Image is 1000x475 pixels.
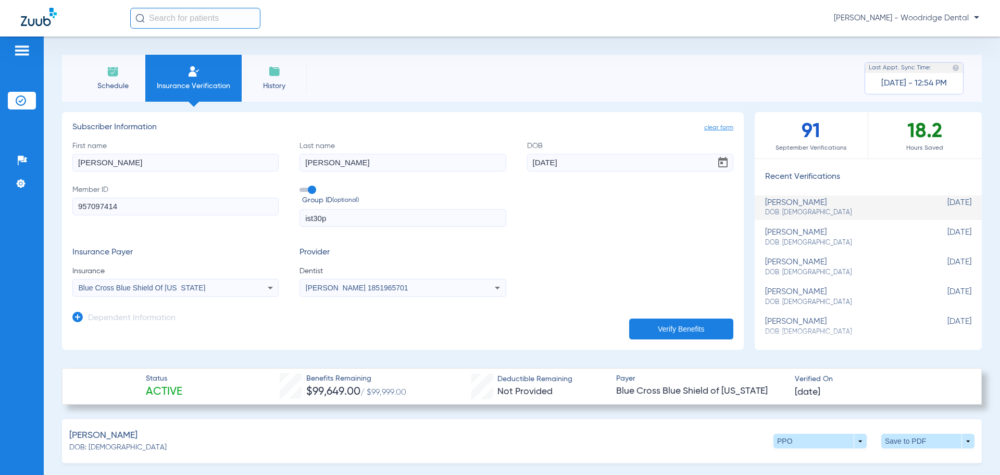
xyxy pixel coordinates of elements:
img: Schedule [107,65,119,78]
span: History [249,81,299,91]
span: clear form [704,123,733,133]
h3: Provider [299,248,506,258]
span: [DATE] - 12:54 PM [881,78,947,89]
div: [PERSON_NAME] [765,228,919,247]
img: Search Icon [135,14,145,23]
h3: Insurance Payer [72,248,279,258]
label: DOB [527,141,733,172]
img: History [268,65,281,78]
button: Verify Benefits [629,319,733,339]
span: Dentist [299,266,506,276]
button: Open calendar [712,152,733,173]
span: Group ID [302,195,506,206]
span: Last Appt. Sync Time: [869,63,931,73]
button: Save to PDF [881,434,974,448]
input: Last name [299,154,506,172]
div: [PERSON_NAME] [765,317,919,336]
span: [DATE] [919,258,971,277]
span: Deductible Remaining [497,374,572,385]
span: Blue Cross Blue Shield Of [US_STATE] [79,284,206,292]
label: Last name [299,141,506,172]
span: DOB: [DEMOGRAPHIC_DATA] [765,238,919,248]
div: [PERSON_NAME] [765,198,919,217]
h3: Subscriber Information [72,123,733,133]
label: First name [72,141,279,172]
input: Search for patients [130,8,260,29]
h3: Dependent Information [88,313,176,324]
span: Hours Saved [868,143,982,153]
div: 18.2 [868,112,982,159]
img: Zuub Logo [21,8,57,26]
span: Schedule [88,81,137,91]
small: (optional) [332,195,359,206]
span: Insurance [72,266,279,276]
span: Status [146,373,182,384]
span: [PERSON_NAME] - Woodridge Dental [834,13,979,23]
span: September Verifications [755,143,868,153]
span: DOB: [DEMOGRAPHIC_DATA] [765,268,919,277]
span: [DATE] [919,228,971,247]
span: Blue Cross Blue Shield of [US_STATE] [616,385,786,398]
span: Payer [616,373,786,384]
img: Manual Insurance Verification [187,65,200,78]
input: Member ID [72,198,279,215]
span: [PERSON_NAME] 1851965701 [306,284,408,292]
span: [DATE] [919,317,971,336]
span: Insurance Verification [153,81,234,91]
img: hamburger-icon [14,44,30,57]
span: [DATE] [919,287,971,307]
span: Verified On [795,374,965,385]
img: last sync help info [952,64,959,71]
span: Not Provided [497,387,553,396]
span: DOB: [DEMOGRAPHIC_DATA] [765,298,919,307]
h3: Recent Verifications [755,172,982,182]
span: DOB: [DEMOGRAPHIC_DATA] [69,442,167,453]
span: [PERSON_NAME] [69,429,137,442]
span: $99,649.00 [306,386,360,397]
div: 91 [755,112,868,159]
div: [PERSON_NAME] [765,258,919,277]
span: DOB: [DEMOGRAPHIC_DATA] [765,208,919,217]
span: Active [146,385,182,399]
span: DOB: [DEMOGRAPHIC_DATA] [765,327,919,337]
input: DOBOpen calendar [527,154,733,172]
div: [PERSON_NAME] [765,287,919,307]
span: / $99,999.00 [360,388,406,397]
button: PPO [773,434,867,448]
span: [DATE] [919,198,971,217]
span: [DATE] [795,386,820,399]
label: Member ID [72,185,279,227]
input: First name [72,154,279,172]
span: Benefits Remaining [306,373,406,384]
